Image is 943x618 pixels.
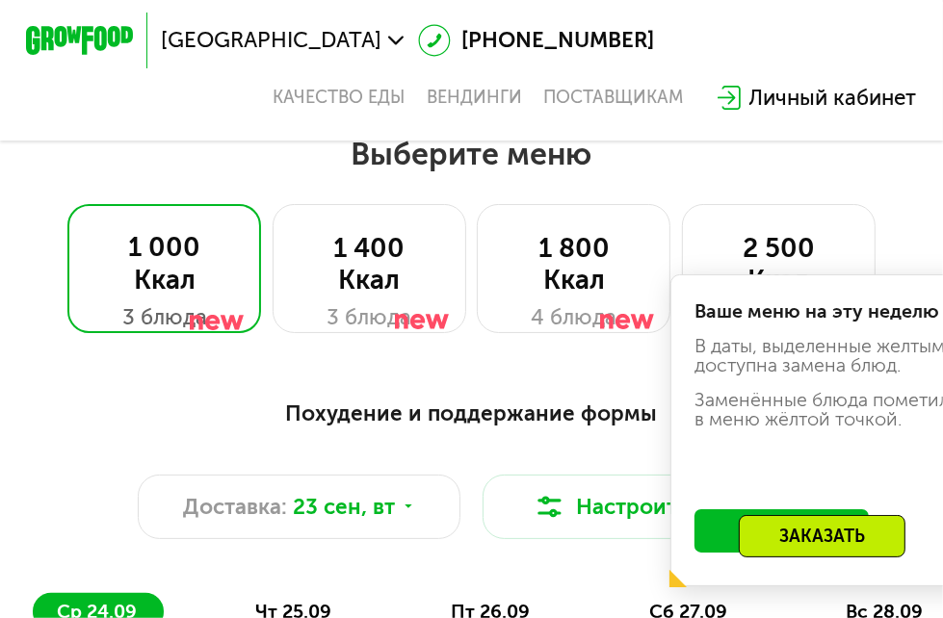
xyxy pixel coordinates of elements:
[95,301,234,334] div: 3 блюда
[300,232,437,296] div: 1 400 Ккал
[161,30,381,51] span: [GEOGRAPHIC_DATA]
[33,398,911,431] div: Похудение и поддержание формы
[273,87,405,108] a: Качество еды
[300,301,437,334] div: 3 блюда
[87,135,857,173] h2: Выберите меню
[95,231,234,296] div: 1 000 Ккал
[710,232,848,296] div: 2 500 Ккал
[427,87,522,108] a: Вендинги
[418,24,654,57] a: [PHONE_NUMBER]
[749,82,917,115] div: Личный кабинет
[543,87,683,108] div: поставщикам
[694,509,869,553] button: Понятно
[184,491,288,524] span: Доставка:
[505,301,642,334] div: 4 блюда
[739,515,905,557] div: Заказать
[293,491,395,524] span: 23 сен, вт
[483,475,806,539] button: Настроить меню
[505,232,642,296] div: 1 800 Ккал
